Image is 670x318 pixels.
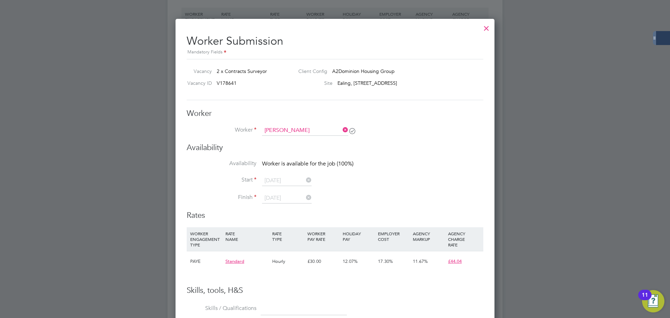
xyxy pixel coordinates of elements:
input: Select one [262,193,312,204]
h2: Worker Submission [187,29,483,56]
h3: Skills, tools, H&S [187,286,483,296]
input: Search for... [262,125,348,136]
div: 11 [642,295,648,304]
span: £44.04 [448,258,462,264]
label: Client Config [293,68,327,74]
div: WORKER PAY RATE [306,227,341,245]
span: 17.30% [378,258,393,264]
div: EMPLOYER COST [376,227,411,245]
h3: Availability [187,143,483,153]
label: Vacancy ID [184,80,212,86]
span: Worker is available for the job (100%) [262,160,353,167]
label: Site [293,80,333,86]
span: V178641 [217,80,237,86]
button: Open Resource Center, 11 new notifications [642,290,664,312]
label: Availability [187,160,256,167]
div: WORKER ENGAGEMENT TYPE [188,227,224,251]
div: AGENCY MARKUP [411,227,446,245]
span: 2 x Contracts Surveyor [217,68,267,74]
span: A2Dominion Housing Group [332,68,395,74]
label: Skills / Qualifications [187,305,256,312]
div: Mandatory Fields [187,49,483,56]
span: 12.07% [343,258,358,264]
label: Worker [187,126,256,134]
label: Start [187,176,256,184]
span: 11.67% [413,258,428,264]
span: Ealing, [STREET_ADDRESS] [337,80,397,86]
h3: Rates [187,210,483,221]
input: Select one [262,176,312,186]
span: Standard [225,258,244,264]
div: RATE TYPE [270,227,306,245]
h3: Worker [187,109,483,119]
div: RATE NAME [224,227,270,245]
div: AGENCY CHARGE RATE [446,227,482,251]
div: £30.00 [306,251,341,272]
div: PAYE [188,251,224,272]
div: HOLIDAY PAY [341,227,376,245]
label: Finish [187,194,256,201]
div: Hourly [270,251,306,272]
label: Vacancy [184,68,212,74]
